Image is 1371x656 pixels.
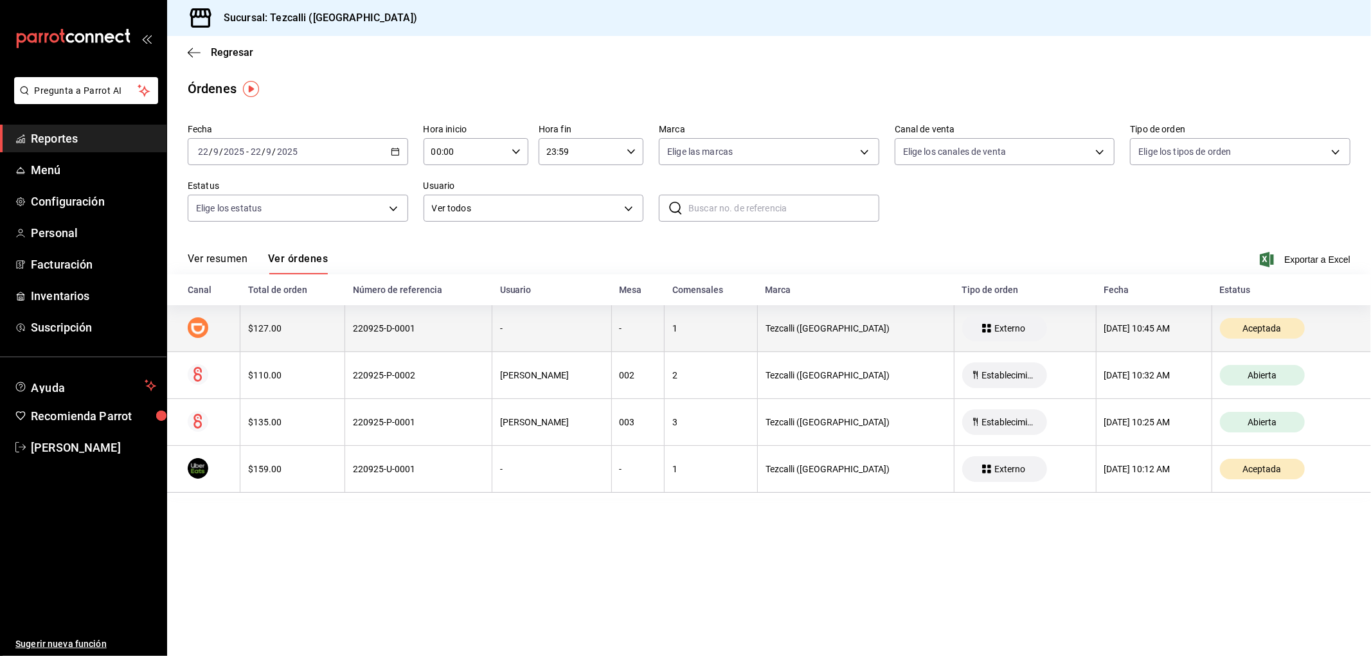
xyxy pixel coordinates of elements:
button: open_drawer_menu [141,33,152,44]
label: Canal de venta [895,125,1115,134]
span: / [209,146,213,157]
input: Buscar no. de referencia [688,195,879,221]
label: Hora fin [539,125,643,134]
div: 003 [620,417,657,427]
div: $135.00 [248,417,337,427]
div: Marca [766,285,947,295]
span: Suscripción [31,319,156,336]
span: Externo [989,464,1030,474]
span: / [219,146,223,157]
div: - [500,464,603,474]
div: 220925-P-0001 [353,417,484,427]
button: Ver resumen [188,253,247,274]
div: - [620,464,657,474]
button: Pregunta a Parrot AI [14,77,158,104]
div: $110.00 [248,370,337,380]
span: Ayuda [31,378,139,393]
label: Estatus [188,182,408,191]
span: Aceptada [1238,323,1287,333]
div: - [620,323,657,333]
label: Fecha [188,125,408,134]
span: Reportes [31,130,156,147]
div: 1 [672,464,749,474]
button: Ver órdenes [268,253,328,274]
span: Abierta [1242,370,1282,380]
div: 3 [672,417,749,427]
div: navigation tabs [188,253,328,274]
label: Marca [659,125,879,134]
div: [DATE] 10:12 AM [1104,464,1204,474]
span: Elige los tipos de orden [1138,145,1231,158]
div: - [500,323,603,333]
div: 002 [620,370,657,380]
span: Elige las marcas [667,145,733,158]
span: / [262,146,265,157]
span: Regresar [211,46,253,58]
span: Menú [31,161,156,179]
div: Mesa [619,285,657,295]
span: Elige los estatus [196,202,262,215]
span: Pregunta a Parrot AI [35,84,138,98]
span: Ver todos [432,202,620,215]
div: Tezcalli ([GEOGRAPHIC_DATA]) [766,464,946,474]
input: -- [197,146,209,157]
span: Sugerir nueva función [15,637,156,651]
input: ---- [223,146,245,157]
label: Tipo de orden [1130,125,1350,134]
div: Usuario [500,285,604,295]
div: 2 [672,370,749,380]
span: Abierta [1242,417,1282,427]
label: Usuario [424,182,644,191]
span: Elige los canales de venta [903,145,1006,158]
input: -- [266,146,273,157]
div: Total de orden [248,285,337,295]
div: [DATE] 10:25 AM [1104,417,1204,427]
div: Número de referencia [353,285,485,295]
div: [PERSON_NAME] [500,417,603,427]
div: 220925-D-0001 [353,323,484,333]
span: Recomienda Parrot [31,407,156,425]
div: Tezcalli ([GEOGRAPHIC_DATA]) [766,323,946,333]
div: Tipo de orden [962,285,1089,295]
div: Canal [188,285,233,295]
div: $127.00 [248,323,337,333]
img: Tooltip marker [243,81,259,97]
div: [PERSON_NAME] [500,370,603,380]
a: Pregunta a Parrot AI [9,93,158,107]
span: Establecimiento [976,417,1042,427]
div: 220925-P-0002 [353,370,484,380]
input: ---- [276,146,298,157]
span: Inventarios [31,287,156,305]
h3: Sucursal: Tezcalli ([GEOGRAPHIC_DATA]) [213,10,417,26]
span: Externo [989,323,1030,333]
div: 1 [672,323,749,333]
span: Facturación [31,256,156,273]
div: Comensales [672,285,750,295]
input: -- [213,146,219,157]
div: Tezcalli ([GEOGRAPHIC_DATA]) [766,370,946,380]
span: - [246,146,249,157]
div: Estatus [1219,285,1350,295]
span: [PERSON_NAME] [31,439,156,456]
button: Regresar [188,46,253,58]
div: 220925-U-0001 [353,464,484,474]
div: Fecha [1104,285,1204,295]
div: Tezcalli ([GEOGRAPHIC_DATA]) [766,417,946,427]
span: Configuración [31,193,156,210]
div: [DATE] 10:45 AM [1104,323,1204,333]
span: Personal [31,224,156,242]
span: Establecimiento [976,370,1042,380]
span: Aceptada [1238,464,1287,474]
input: -- [250,146,262,157]
div: [DATE] 10:32 AM [1104,370,1204,380]
button: Exportar a Excel [1262,252,1350,267]
div: Órdenes [188,79,237,98]
span: / [273,146,276,157]
div: $159.00 [248,464,337,474]
label: Hora inicio [424,125,528,134]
